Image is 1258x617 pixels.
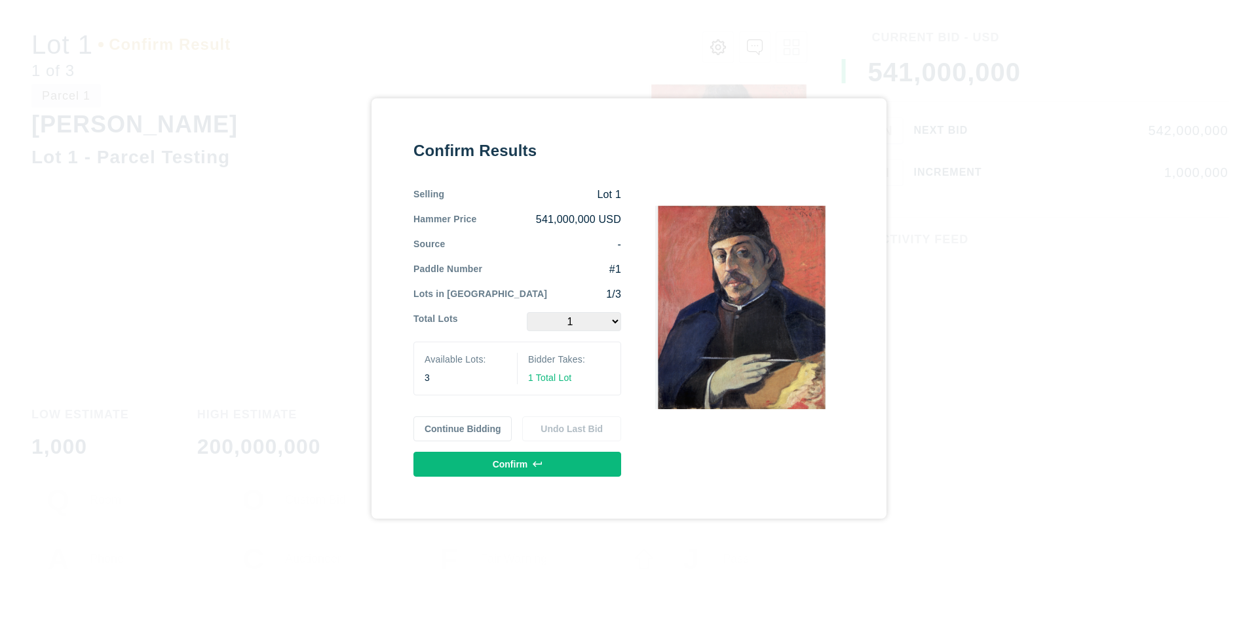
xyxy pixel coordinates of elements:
div: Available Lots: [425,353,506,366]
div: 3 [425,371,506,384]
div: 541,000,000 USD [476,212,621,227]
div: Lot 1 [444,188,621,202]
div: - [446,237,621,252]
div: Total Lots [413,312,458,331]
button: Confirm [413,452,621,477]
div: Paddle Number [413,262,482,277]
div: Lots in [GEOGRAPHIC_DATA] [413,287,547,302]
button: Continue Bidding [413,416,512,441]
div: Bidder Takes: [528,353,610,366]
div: 1/3 [547,287,621,302]
div: Hammer Price [413,212,476,227]
div: Selling [413,188,444,202]
div: Confirm Results [413,140,621,161]
span: 1 Total Lot [528,372,571,383]
button: Undo Last Bid [522,416,621,441]
div: Source [413,237,446,252]
div: #1 [482,262,621,277]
